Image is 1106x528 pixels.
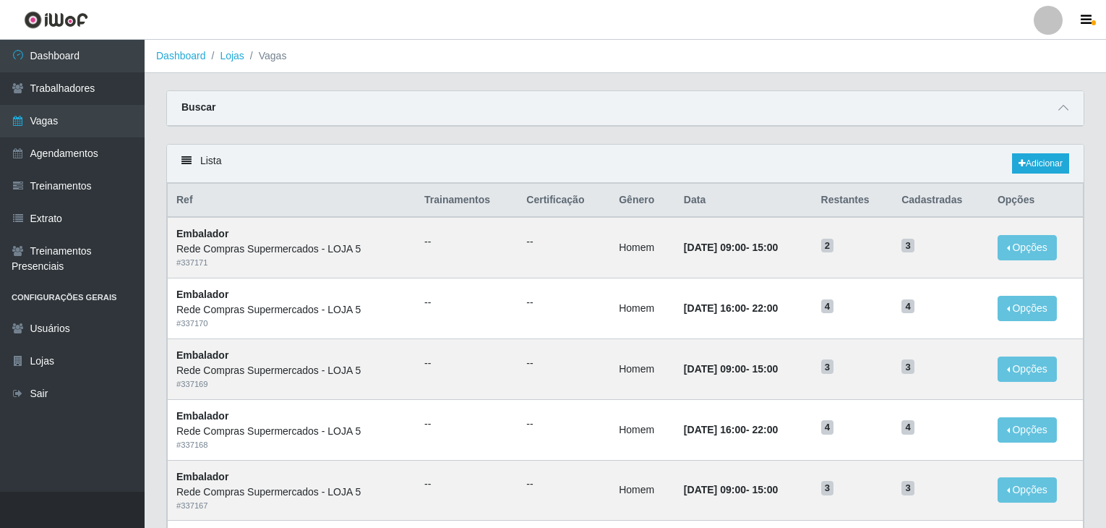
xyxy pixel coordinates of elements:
td: Homem [610,217,675,278]
span: 4 [901,299,914,314]
button: Opções [998,477,1057,503]
time: 15:00 [753,484,779,495]
td: Homem [610,278,675,339]
time: 22:00 [753,424,779,435]
div: Rede Compras Supermercados - LOJA 5 [176,485,407,500]
button: Opções [998,235,1057,260]
span: 3 [821,481,834,495]
span: 2 [821,239,834,253]
strong: Embalador [176,349,228,361]
span: 3 [901,481,914,495]
div: Lista [167,145,1084,183]
time: 22:00 [753,302,779,314]
strong: - [684,363,778,375]
strong: - [684,302,778,314]
td: Homem [610,399,675,460]
span: 4 [821,420,834,435]
th: Gênero [610,184,675,218]
time: 15:00 [753,363,779,375]
div: # 337171 [176,257,407,269]
div: # 337168 [176,439,407,451]
td: Homem [610,460,675,521]
nav: breadcrumb [145,40,1106,73]
div: # 337169 [176,378,407,391]
time: [DATE] 09:00 [684,242,746,253]
button: Opções [998,357,1057,382]
a: Adicionar [1012,153,1069,174]
strong: Embalador [176,289,228,300]
div: Rede Compras Supermercados - LOJA 5 [176,302,407,318]
th: Data [675,184,813,218]
strong: Embalador [176,471,228,482]
button: Opções [998,296,1057,321]
th: Ref [168,184,416,218]
div: # 337167 [176,500,407,512]
th: Certificação [518,184,610,218]
ul: -- [424,234,509,250]
span: 3 [901,239,914,253]
ul: -- [424,356,509,371]
time: [DATE] 16:00 [684,302,746,314]
ul: -- [526,356,601,371]
ul: -- [526,295,601,310]
td: Homem [610,338,675,399]
strong: - [684,242,778,253]
div: Rede Compras Supermercados - LOJA 5 [176,424,407,439]
strong: - [684,424,778,435]
th: Restantes [813,184,893,218]
strong: Embalador [176,410,228,422]
ul: -- [424,477,509,492]
strong: - [684,484,778,495]
th: Cadastradas [893,184,989,218]
a: Lojas [220,50,244,61]
strong: Embalador [176,228,228,239]
ul: -- [526,477,601,492]
strong: Buscar [181,101,215,113]
span: 4 [821,299,834,314]
ul: -- [526,417,601,432]
span: 3 [821,359,834,374]
div: # 337170 [176,318,407,330]
time: 15:00 [753,242,779,253]
li: Vagas [244,48,287,64]
span: 3 [901,359,914,374]
time: [DATE] 09:00 [684,484,746,495]
th: Opções [989,184,1084,218]
div: Rede Compras Supermercados - LOJA 5 [176,242,407,257]
span: 4 [901,420,914,435]
a: Dashboard [156,50,206,61]
time: [DATE] 09:00 [684,363,746,375]
th: Trainamentos [416,184,518,218]
ul: -- [526,234,601,250]
ul: -- [424,417,509,432]
img: CoreUI Logo [24,11,88,29]
ul: -- [424,295,509,310]
div: Rede Compras Supermercados - LOJA 5 [176,363,407,378]
time: [DATE] 16:00 [684,424,746,435]
button: Opções [998,417,1057,443]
